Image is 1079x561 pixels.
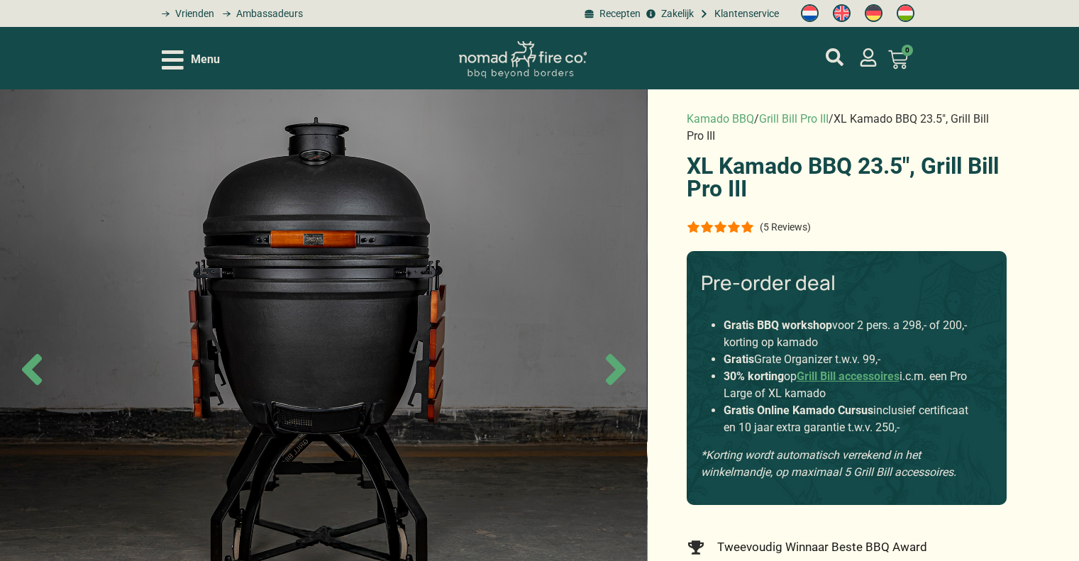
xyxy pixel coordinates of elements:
a: 0 [871,41,925,78]
a: mijn account [859,48,878,67]
nav: breadcrumbs [687,111,1007,145]
span: Next slide [591,345,641,394]
li: op i.c.m. een Pro Large of XL kamado [724,368,970,402]
span: Tweevoudig Winnaar Beste BBQ Award [714,538,927,557]
strong: Gratis Online Kamado Cursus [724,404,873,417]
p: (5 Reviews) [760,221,811,233]
li: Grate Organizer t.w.v. 99,- [724,351,970,368]
span: Klantenservice [711,6,779,21]
a: Switch to Engels [826,1,858,26]
img: Nomad Logo [459,41,587,79]
a: Grill Bill accessoires [797,370,900,383]
li: voor 2 pers. a 298,- of 200,- korting op kamado [724,317,970,351]
h1: XL Kamado BBQ 23.5″, Grill Bill Pro III [687,155,1007,200]
h3: Pre-order deal [701,271,993,295]
strong: 30% korting [724,370,784,383]
a: grill bill ambassadors [218,6,303,21]
span: XL Kamado BBQ 23.5″, Grill Bill Pro III [687,112,989,143]
a: Switch to Hongaars [890,1,922,26]
span: Vrienden [172,6,214,21]
a: grill bill zakeljk [644,6,694,21]
strong: Gratis BBQ workshop [724,318,832,332]
img: Hongaars [897,4,914,22]
img: Nederlands [801,4,819,22]
span: Menu [191,51,220,68]
span: 0 [902,45,913,56]
span: / [829,112,834,126]
a: Switch to Duits [858,1,890,26]
span: Previous slide [7,345,57,394]
a: grill bill vrienden [157,6,214,21]
a: Kamado BBQ [687,112,754,126]
a: grill bill klantenservice [697,6,779,21]
div: Open/Close Menu [162,48,220,72]
span: Ambassadeurs [233,6,303,21]
strong: Gratis [724,352,754,366]
a: mijn account [826,48,843,66]
li: inclusief certificaat en 10 jaar extra garantie t.w.v. 250,- [724,402,970,436]
em: *Korting wordt automatisch verrekend in het winkelmandje, op maximaal 5 Grill Bill accessoires. [701,448,956,479]
a: Grill Bill Pro III [759,112,829,126]
span: Recepten [596,6,641,21]
span: Zakelijk [658,6,694,21]
span: / [754,112,759,126]
img: Duits [865,4,882,22]
img: Engels [833,4,851,22]
a: BBQ recepten [582,6,641,21]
